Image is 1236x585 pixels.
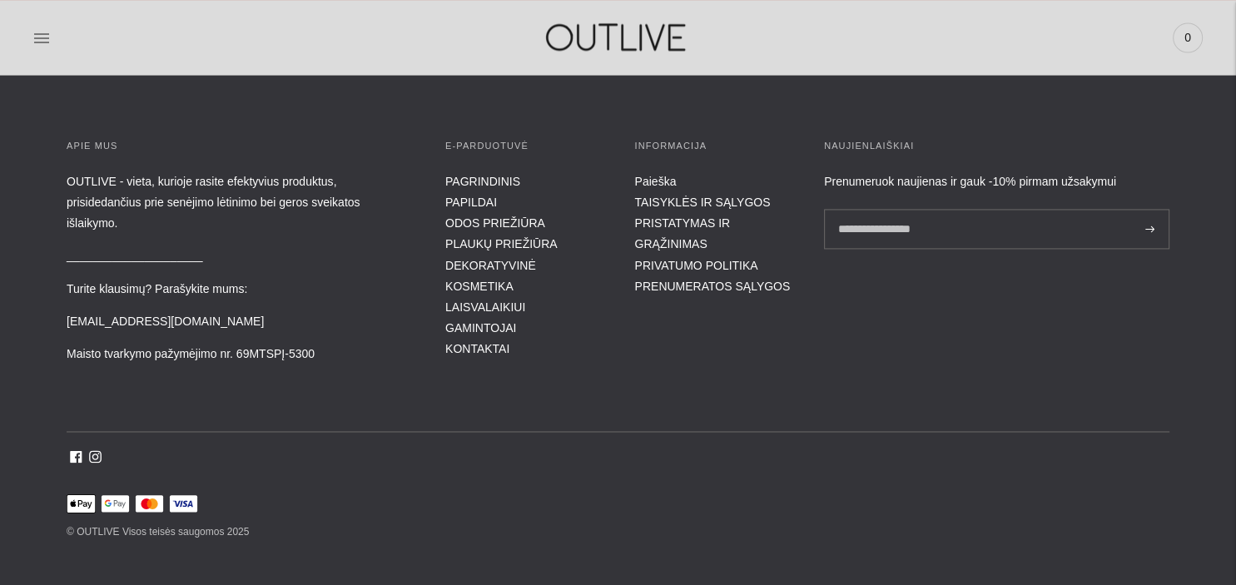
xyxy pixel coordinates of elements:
p: [EMAIL_ADDRESS][DOMAIN_NAME] [67,311,412,332]
div: Prenumeruok naujienas ir gauk -10% pirmam užsakymui [824,171,1169,192]
h3: APIE MUS [67,138,412,155]
h3: E-parduotuvė [445,138,602,155]
p: Maisto tvarkymo pažymėjimo nr. 69MTSPĮ-5300 [67,344,412,364]
h3: Naujienlaiškiai [824,138,1169,155]
a: Paieška [635,175,677,188]
a: DEKORATYVINĖ KOSMETIKA [445,259,536,293]
p: OUTLIVE - vieta, kurioje rasite efektyvius produktus, prisidedančius prie senėjimo lėtinimo bei g... [67,171,412,235]
h3: INFORMACIJA [635,138,792,155]
p: _____________________ [67,245,412,266]
a: PLAUKŲ PRIEŽIŪRA [445,237,558,250]
a: GAMINTOJAI [445,321,516,335]
a: PRENUMERATOS SĄLYGOS [635,280,791,293]
p: © OUTLIVE Visos teisės saugomos 2025 [67,523,1169,543]
a: TAISYKLĖS IR SĄLYGOS [635,196,771,209]
a: PRISTATYMAS IR GRĄŽINIMAS [635,216,731,250]
img: OUTLIVE [514,8,722,66]
a: ODOS PRIEŽIŪRA [445,216,545,230]
span: 0 [1176,26,1199,49]
a: PRIVATUMO POLITIKA [635,259,758,272]
a: 0 [1173,19,1203,56]
p: Turite klausimų? Parašykite mums: [67,279,412,300]
a: PAPILDAI [445,196,497,209]
a: KONTAKTAI [445,342,509,355]
a: LAISVALAIKIUI [445,300,525,314]
a: PAGRINDINIS [445,175,520,188]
